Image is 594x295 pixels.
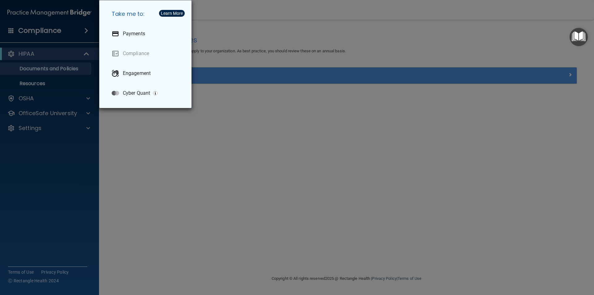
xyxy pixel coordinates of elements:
[487,251,587,276] iframe: Drift Widget Chat Controller
[159,10,185,17] button: Learn More
[107,45,187,62] a: Compliance
[161,11,183,15] div: Learn More
[123,31,145,37] p: Payments
[107,65,187,82] a: Engagement
[570,28,588,46] button: Open Resource Center
[123,70,151,76] p: Engagement
[107,85,187,102] a: Cyber Quant
[107,5,187,23] h5: Take me to:
[123,90,150,96] p: Cyber Quant
[107,25,187,42] a: Payments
